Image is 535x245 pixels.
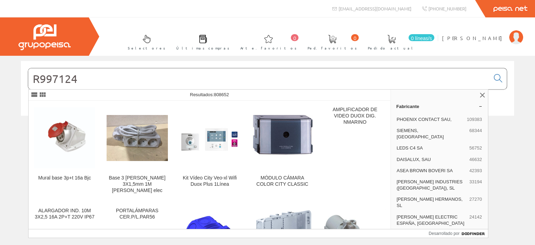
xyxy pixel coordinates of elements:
a: [PERSON_NAME] [442,29,523,36]
font: 46632 [470,157,482,162]
img: MÓDULO CÁMARA COLOR CITY CLASSIC [252,115,313,161]
a: Últimas compras [169,29,233,54]
font: MÓDULO CÁMARA COLOR CITY CLASSIC [256,175,308,187]
font: Arte. favoritos [240,45,297,51]
img: Grupo Peisa [18,24,71,50]
font: [PERSON_NAME] [442,35,506,41]
font: Ped. favoritos [308,45,357,51]
font: Desarrollado por [429,231,460,236]
font: 33194 [470,179,482,184]
a: Selectores [121,29,169,54]
a: AMPLIFICADOR DE VIDEO DUOX DIG. NMARINO [319,101,391,202]
font: DAISALUX, SAU [397,157,431,162]
input: Buscar... [28,68,490,89]
font: ASEA BROWN BOVERI SA [397,168,453,173]
font: 68344 [470,128,482,133]
font: PHOENIX CONTACT SAU, [397,117,452,122]
a: Desarrollado por [429,229,488,238]
font: AMPLIFICADOR DE VIDEO DUOX DIG. NMARINO [333,107,377,125]
font: PORTALÁMPARAS CER.P/L.PAR56 [116,208,158,220]
font: ALARGADOR IND. 10M 3X2,5 16A 2P+T 220V IP67 [35,208,94,220]
font: [PERSON_NAME] INDUSTRIES ([GEOGRAPHIC_DATA]), SL [397,179,463,191]
a: MÓDULO CÁMARA COLOR CITY CLASSIC MÓDULO CÁMARA COLOR CITY CLASSIC [246,101,318,202]
font: [EMAIL_ADDRESS][DOMAIN_NAME] [339,6,411,12]
font: [PERSON_NAME] ELECTRIC ESPAÑA, [GEOGRAPHIC_DATA] [397,214,464,226]
font: Base 3 [PERSON_NAME] 3X1,5mm 1M [PERSON_NAME] elec [109,175,166,193]
img: Mural base 3p+t 16a Bjc [34,107,95,168]
font: 808652 [214,92,229,97]
a: Base 3 tomas schuko 3X1,5mm 1M blanca elec Base 3 [PERSON_NAME] 3X1,5mm 1M [PERSON_NAME] elec [101,101,173,202]
img: Base 3 tomas schuko 3X1,5mm 1M blanca elec [107,115,168,161]
font: 0 [354,36,356,41]
font: LEDS C4 SA [397,145,423,151]
font: 42393 [470,168,482,173]
font: SIEMENS, [GEOGRAPHIC_DATA] [397,128,444,139]
font: 27270 [470,197,482,202]
font: Mural base 3p+t 16a Bjc [38,175,91,181]
font: 0 líneas/s [411,36,432,41]
img: Kit Vídeo City Veo-xl Wifi Duox Plus 1Línea [179,122,240,154]
font: 24142 [470,214,482,220]
font: Resultados: [190,92,214,97]
font: 56752 [470,145,482,151]
a: Kit Vídeo City Veo-xl Wifi Duox Plus 1Línea Kit Vídeo City Veo-xl Wifi Duox Plus 1Línea [174,101,246,202]
font: Kit Vídeo City Veo-xl Wifi Duox Plus 1Línea [183,175,237,187]
font: Pedido actual [368,45,415,51]
font: Últimas compras [176,45,230,51]
font: Fabricante [396,104,419,109]
font: [PHONE_NUMBER] [428,6,466,12]
font: 0 [293,36,296,41]
a: Mural base 3p+t 16a Bjc Mural base 3p+t 16a Bjc [29,101,101,202]
a: Fabricante [391,101,488,112]
font: Selectores [128,45,165,51]
font: 109383 [467,117,482,122]
font: [PERSON_NAME] HERMANOS, SL [397,197,463,208]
